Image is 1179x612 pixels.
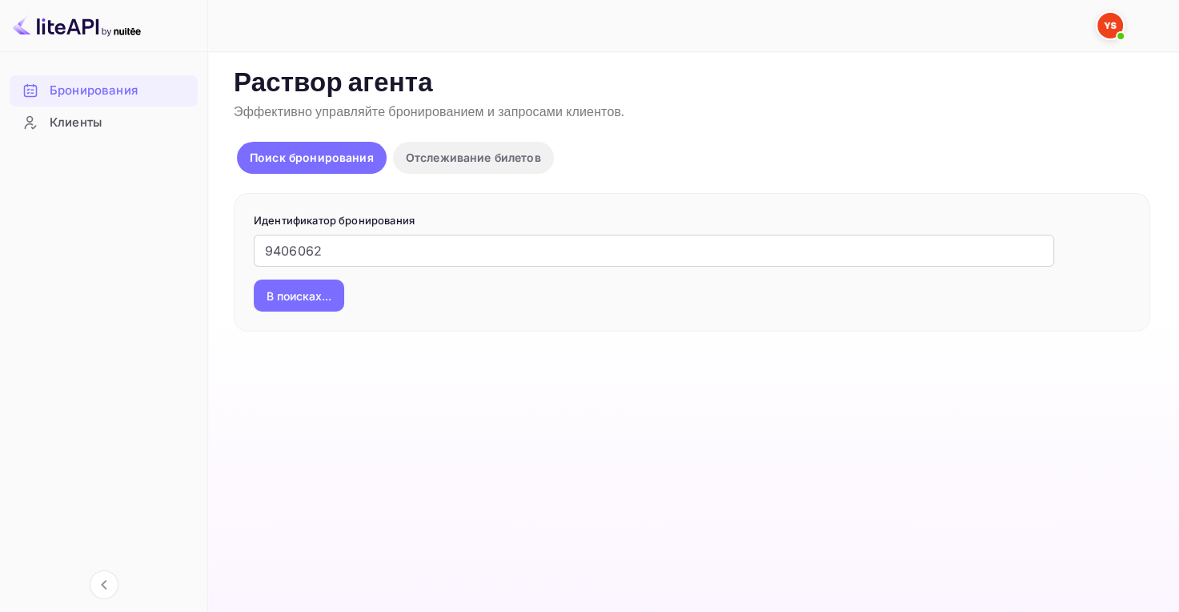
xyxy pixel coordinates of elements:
[50,82,138,100] ya-tr-span: Бронирования
[406,151,541,164] ya-tr-span: Отслеживание билетов
[10,107,198,137] a: Клиенты
[90,570,118,599] button: Свернуть навигацию
[234,66,433,101] ya-tr-span: Раствор агента
[1097,13,1123,38] img: Служба Поддержки Яндекса
[254,235,1054,267] input: Введите идентификатор бронирования (например, 63782194)
[50,114,102,132] ya-tr-span: Клиенты
[254,280,344,312] button: В поисках...
[254,214,415,227] ya-tr-span: Идентификатор бронирования
[10,75,198,107] div: Бронирования
[250,151,374,164] ya-tr-span: Поиск бронирования
[10,107,198,139] div: Клиенты
[234,104,624,121] ya-tr-span: Эффективно управляйте бронированием и запросами клиентов.
[13,13,141,38] img: Логотип LiteAPI
[267,288,331,304] ya-tr-span: В поисках...
[10,75,198,105] a: Бронирования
